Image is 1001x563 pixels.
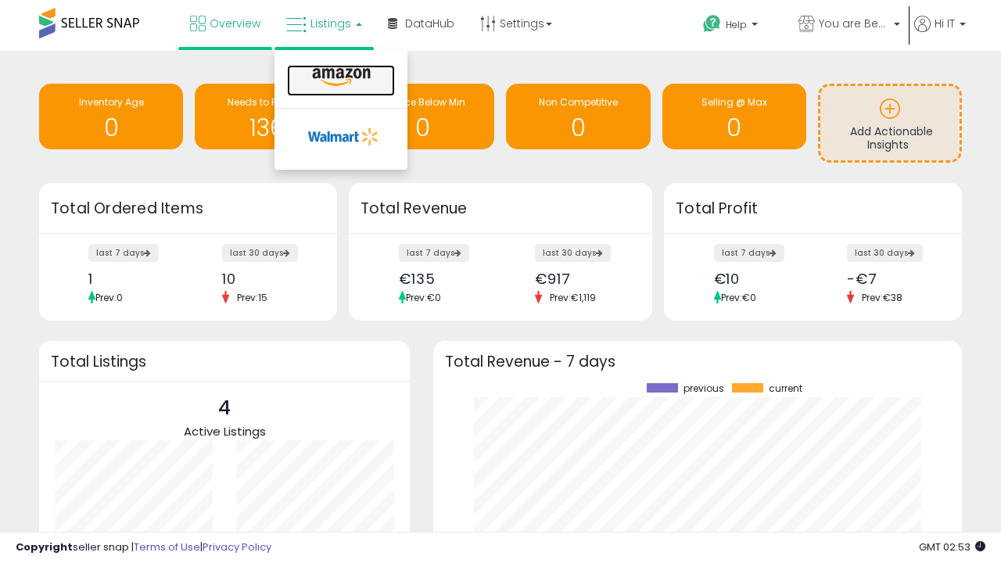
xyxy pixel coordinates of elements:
span: Hi IT [935,16,955,31]
h1: 136 [203,115,331,141]
label: last 30 days [847,244,923,262]
label: last 7 days [88,244,159,262]
h3: Total Profit [676,198,950,220]
i: Get Help [702,14,722,34]
span: Active Listings [184,423,266,439]
div: 10 [222,271,310,287]
span: Prev: €0 [406,291,441,304]
a: Privacy Policy [203,540,271,554]
div: €917 [535,271,625,287]
h3: Total Revenue [361,198,640,220]
span: Overview [210,16,260,31]
span: previous [683,383,724,394]
span: Needs to Reprice [228,95,307,109]
span: Non Competitive [539,95,618,109]
span: You are Beautiful (IT) [819,16,889,31]
h3: Total Listings [51,356,398,368]
div: -€7 [847,271,935,287]
label: last 7 days [399,244,469,262]
a: BB Price Below Min 0 [350,84,494,149]
span: Prev: 15 [229,291,275,304]
span: Help [726,18,747,31]
a: Selling @ Max 0 [662,84,806,149]
span: 2025-09-17 02:53 GMT [919,540,985,554]
span: Prev: 0 [95,291,123,304]
a: Help [691,2,784,51]
a: Add Actionable Insights [820,86,960,160]
h1: 0 [47,115,175,141]
div: €135 [399,271,489,287]
a: Hi IT [914,16,966,51]
span: Selling @ Max [701,95,767,109]
a: Inventory Age 0 [39,84,183,149]
label: last 30 days [535,244,611,262]
h3: Total Ordered Items [51,198,325,220]
span: Prev: €38 [854,291,910,304]
a: Non Competitive 0 [506,84,650,149]
span: Listings [310,16,351,31]
a: Needs to Reprice 136 [195,84,339,149]
div: seller snap | | [16,540,271,555]
label: last 30 days [222,244,298,262]
p: 4 [184,393,266,423]
a: Terms of Use [134,540,200,554]
span: DataHub [405,16,454,31]
h1: 0 [670,115,798,141]
strong: Copyright [16,540,73,554]
h1: 0 [514,115,642,141]
h1: 0 [358,115,486,141]
div: 1 [88,271,176,287]
span: BB Price Below Min [379,95,465,109]
span: current [769,383,802,394]
span: Add Actionable Insights [850,124,933,153]
span: Prev: €0 [721,291,756,304]
label: last 7 days [714,244,784,262]
div: €10 [714,271,802,287]
span: Inventory Age [79,95,144,109]
span: Prev: €1,119 [542,291,604,304]
h3: Total Revenue - 7 days [445,356,950,368]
